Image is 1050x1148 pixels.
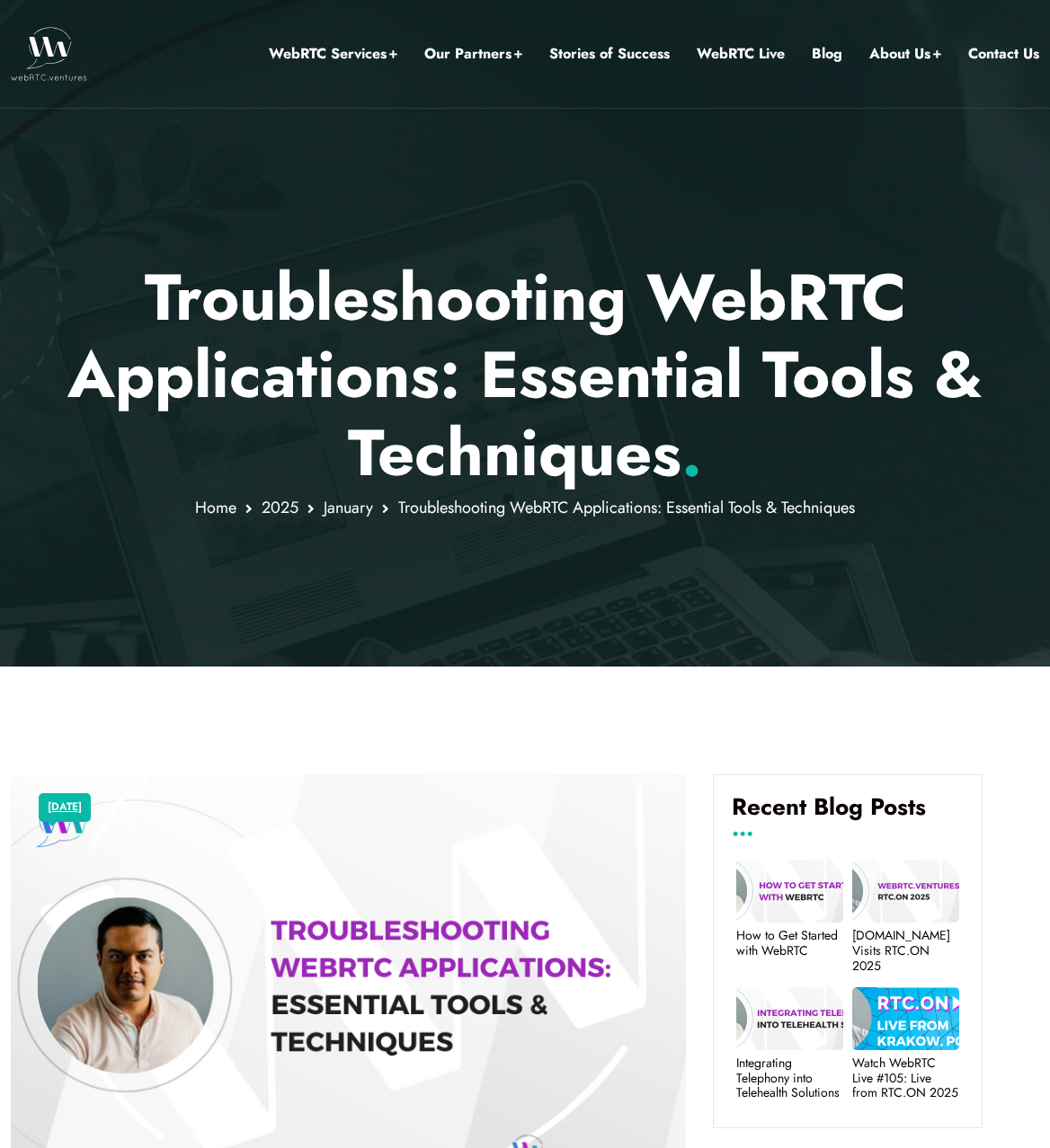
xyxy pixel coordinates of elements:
a: Integrating Telephony into Telehealth Solutions [736,1055,843,1100]
h4: Recent Blog Posts [732,793,964,835]
a: 2025 [262,496,298,519]
a: Blog [812,42,842,66]
img: WebRTC.ventures [11,27,87,81]
a: How to Get Started with WebRTC [736,928,843,958]
p: Troubleshooting WebRTC Applications: Essential Tools & Techniques [11,259,1039,491]
a: WebRTC Live [697,42,785,66]
span: . [681,406,702,499]
a: Stories of Success [549,42,670,66]
a: About Us [869,42,941,66]
a: Our Partners [424,42,522,66]
a: [DATE] [48,796,82,819]
a: Contact Us [968,42,1039,66]
a: Home [195,496,236,519]
a: WebRTC Services [269,42,397,66]
a: January [324,496,373,519]
a: [DOMAIN_NAME] Visits RTC.ON 2025 [852,928,959,973]
span: Troubleshooting WebRTC Applications: Essential Tools & Techniques [398,496,855,519]
a: Watch WebRTC Live #105: Live from RTC.ON 2025 [852,1055,959,1100]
